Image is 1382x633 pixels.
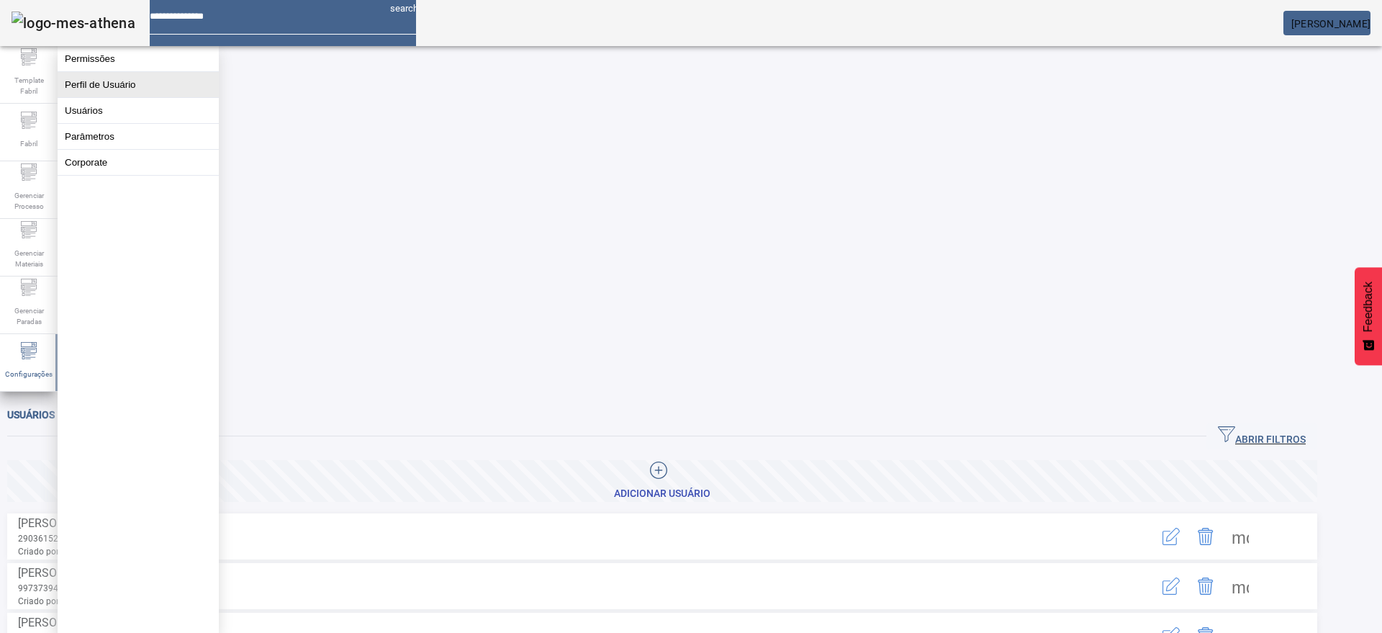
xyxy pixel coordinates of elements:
button: Delete [1188,569,1223,603]
button: Permissões [58,46,219,71]
span: Configurações [1,364,57,384]
span: Gerenciar Paradas [7,301,50,331]
button: Parâmetros [58,124,219,149]
span: [PERSON_NAME] [18,566,104,580]
span: 99737394 / [18,583,64,593]
button: Feedback - Mostrar pesquisa [1355,267,1382,365]
span: Fabril [16,134,42,153]
button: Corporate [58,150,219,175]
span: ABRIR FILTROS [1218,426,1306,447]
span: Template Fabril [7,71,50,101]
button: ABRIR FILTROS [1206,423,1317,449]
span: Gerenciar Processo [7,186,50,216]
span: Usuários [7,409,55,421]
span: [PERSON_NAME] [18,616,104,629]
button: Delete [1188,519,1223,554]
span: 29036152 / [18,534,64,544]
span: Feedback [1362,282,1375,332]
button: Adicionar Usuário [7,460,1317,502]
span: Gerenciar Materiais [7,243,50,274]
img: logo-mes-athena [12,12,135,35]
span: Criado por: [18,545,1098,558]
div: Adicionar Usuário [614,487,710,501]
span: Criado por: [18,595,1098,608]
span: [PERSON_NAME] [18,516,104,530]
button: Perfil de Usuário [58,72,219,97]
button: Mais [1223,569,1257,603]
button: Usuários [58,98,219,123]
span: [PERSON_NAME] [1291,18,1370,30]
button: Mais [1223,519,1257,554]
